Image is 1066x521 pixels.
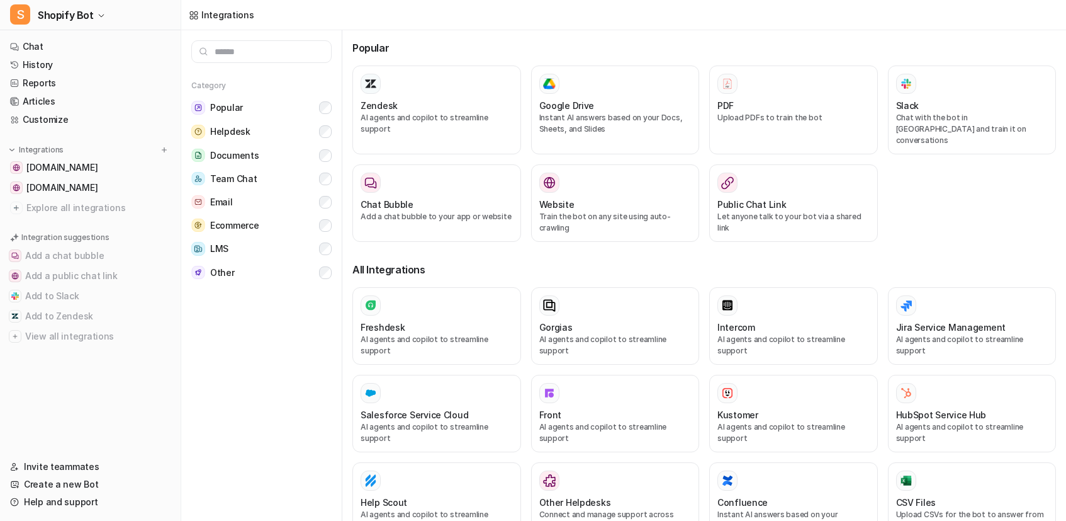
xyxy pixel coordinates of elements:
[210,173,257,185] span: Team Chat
[717,421,870,444] p: AI agents and copilot to streamline support
[11,272,19,280] img: Add a public chat link
[191,261,332,284] button: OtherOther
[896,112,1048,146] p: Chat with the bot in [GEOGRAPHIC_DATA] and train it on conversations
[5,38,176,55] a: Chat
[210,266,235,279] span: Other
[5,458,176,476] a: Invite teammates
[201,8,254,21] div: Integrations
[721,474,734,487] img: Confluence
[191,266,205,279] img: Other
[160,146,169,154] img: menu_add.svg
[210,196,233,209] span: Email
[5,306,176,326] button: Add to ZendeskAdd to Zendesk
[361,334,513,357] p: AI agents and copilot to streamline support
[5,74,176,92] a: Reports
[539,334,692,357] p: AI agents and copilot to streamline support
[352,262,1056,277] h3: All Integrations
[19,145,64,155] p: Integrations
[352,66,521,154] button: ZendeskAI agents and copilot to streamline support
[5,93,176,110] a: Articles
[709,287,878,365] button: IntercomAI agents and copilot to streamline support
[352,164,521,242] button: Chat BubbleAdd a chat bubble to your app or website
[539,112,692,135] p: Instant AI answers based on your Docs, Sheets, and Slides
[191,149,205,162] img: Documents
[5,111,176,129] a: Customize
[709,375,878,452] button: KustomerKustomerAI agents and copilot to streamline support
[5,246,176,266] button: Add a chat bubbleAdd a chat bubble
[10,4,30,25] span: S
[13,184,20,192] img: shopify.okta.com
[191,172,205,185] img: Team Chat
[191,195,205,209] img: Email
[191,190,332,214] button: EmailEmail
[900,76,912,91] img: Slack
[191,81,332,91] h5: Category
[539,99,595,112] h3: Google Drive
[364,387,377,399] img: Salesforce Service Cloud
[717,198,787,211] h3: Public Chat Link
[191,120,332,144] button: HelpdeskHelpdesk
[531,287,700,365] button: GorgiasAI agents and copilot to streamline support
[717,408,758,421] h3: Kustomer
[717,496,768,509] h3: Confluence
[5,179,176,197] a: shopify.okta.com[DOMAIN_NAME]
[26,161,98,174] span: [DOMAIN_NAME]
[896,321,1006,334] h3: Jira Service Management
[210,101,243,114] span: Popular
[896,509,1048,520] p: Upload CSVs for the bot to answer from
[361,99,398,112] h3: Zendesk
[896,99,919,112] h3: Slack
[191,167,332,190] button: Team ChatTeam Chat
[361,408,468,421] h3: Salesforce Service Cloud
[8,146,16,154] img: expand menu
[900,474,912,487] img: CSV Files
[11,292,19,300] img: Add to Slack
[191,219,205,232] img: Ecommerce
[543,78,556,89] img: Google Drive
[5,144,67,156] button: Integrations
[26,198,171,218] span: Explore all integrations
[5,326,176,346] button: View all integrationsView all integrations
[539,198,575,211] h3: Website
[191,242,205,256] img: LMS
[191,237,332,261] button: LMSLMS
[191,214,332,237] button: EcommerceEcommerce
[543,387,556,399] img: Front
[531,66,700,154] button: Google DriveGoogle DriveInstant AI answers based on your Docs, Sheets, and Slides
[709,164,878,242] button: Public Chat LinkLet anyone talk to your bot via a shared link
[896,496,936,509] h3: CSV Files
[26,181,98,194] span: [DOMAIN_NAME]
[717,112,870,123] p: Upload PDFs to train the bot
[11,312,19,320] img: Add to Zendesk
[709,66,878,154] button: PDFPDFUpload PDFs to train the bot
[539,421,692,444] p: AI agents and copilot to streamline support
[352,375,521,452] button: Salesforce Service Cloud Salesforce Service CloudAI agents and copilot to streamline support
[13,164,20,171] img: www.shopify.com
[5,199,176,217] a: Explore all integrations
[539,321,573,334] h3: Gorgias
[11,333,19,340] img: View all integrations
[5,56,176,74] a: History
[364,474,377,487] img: Help Scout
[361,421,513,444] p: AI agents and copilot to streamline support
[717,211,870,234] p: Let anyone talk to your bot via a shared link
[5,266,176,286] button: Add a public chat linkAdd a public chat link
[896,408,987,421] h3: HubSpot Service Hub
[5,493,176,511] a: Help and support
[896,421,1048,444] p: AI agents and copilot to streamline support
[888,375,1057,452] button: HubSpot Service HubHubSpot Service HubAI agents and copilot to streamline support
[900,387,912,399] img: HubSpot Service Hub
[189,8,254,21] a: Integrations
[210,219,259,232] span: Ecommerce
[721,387,734,399] img: Kustomer
[191,144,332,167] button: DocumentsDocuments
[352,287,521,365] button: FreshdeskAI agents and copilot to streamline support
[352,40,1056,55] h3: Popular
[210,125,250,138] span: Helpdesk
[210,243,228,255] span: LMS
[721,77,734,89] img: PDF
[539,408,562,421] h3: Front
[717,321,755,334] h3: Intercom
[191,125,205,139] img: Helpdesk
[38,6,94,24] span: Shopify Bot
